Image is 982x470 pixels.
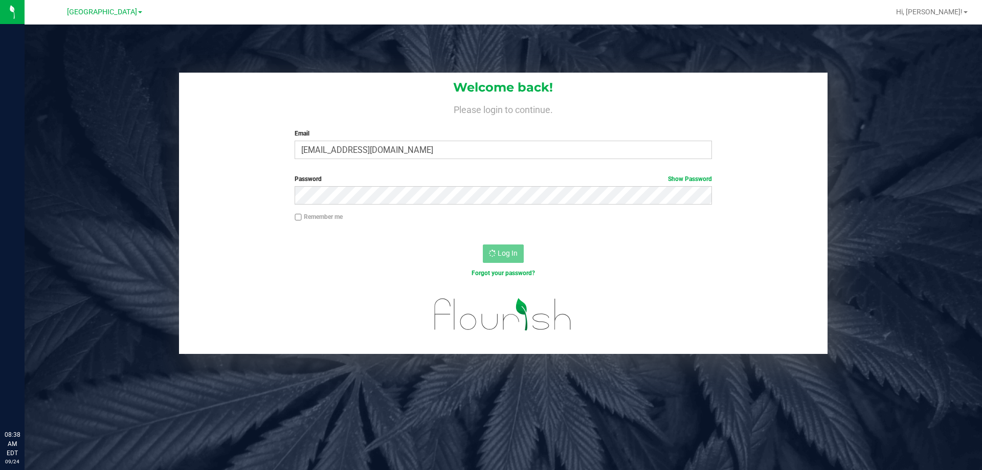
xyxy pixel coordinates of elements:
[5,458,20,465] p: 09/24
[668,175,712,183] a: Show Password
[472,270,535,277] a: Forgot your password?
[295,212,343,221] label: Remember me
[896,8,963,16] span: Hi, [PERSON_NAME]!
[67,8,137,16] span: [GEOGRAPHIC_DATA]
[422,288,584,341] img: flourish_logo.svg
[5,430,20,458] p: 08:38 AM EDT
[295,175,322,183] span: Password
[483,244,524,263] button: Log In
[295,129,711,138] label: Email
[498,249,518,257] span: Log In
[295,214,302,221] input: Remember me
[179,102,828,115] h4: Please login to continue.
[179,81,828,94] h1: Welcome back!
